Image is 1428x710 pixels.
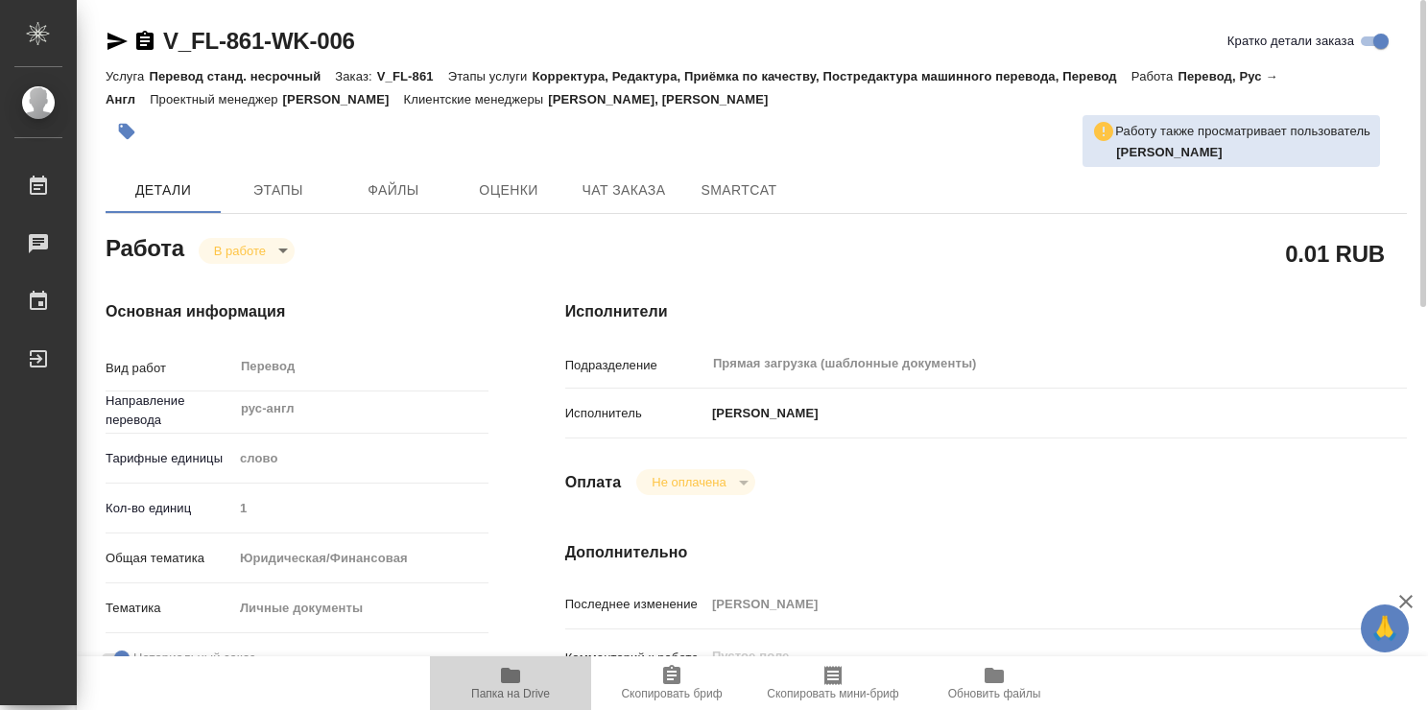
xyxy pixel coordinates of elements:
p: Перевод станд. несрочный [149,69,335,83]
p: Гусев Александр [1116,143,1370,162]
h2: 0.01 RUB [1285,237,1385,270]
div: Юридическая/Финансовая [233,542,488,575]
p: Клиентские менеджеры [404,92,549,106]
p: Тематика [106,599,233,618]
p: Проектный менеджер [150,92,282,106]
h4: Оплата [565,471,622,494]
p: Тарифные единицы [106,449,233,468]
p: [PERSON_NAME] [705,404,819,423]
button: 🙏 [1361,604,1409,652]
span: Файлы [347,178,440,202]
p: Исполнитель [565,404,705,423]
h4: Основная информация [106,300,488,323]
div: Личные документы [233,592,488,625]
input: Пустое поле [705,590,1337,618]
p: Последнее изменение [565,595,705,614]
button: Обновить файлы [914,656,1075,710]
span: Скопировать мини-бриф [767,687,898,700]
p: V_FL-861 [377,69,448,83]
button: Добавить тэг [106,110,148,153]
span: SmartCat [693,178,785,202]
p: Работа [1131,69,1178,83]
div: В работе [636,469,754,495]
p: [PERSON_NAME], [PERSON_NAME] [548,92,782,106]
a: V_FL-861-WK-006 [163,28,355,54]
p: Комментарий к работе [565,649,705,668]
h4: Дополнительно [565,541,1407,564]
span: Скопировать бриф [621,687,722,700]
p: Общая тематика [106,549,233,568]
button: Папка на Drive [430,656,591,710]
h4: Исполнители [565,300,1407,323]
p: [PERSON_NAME] [283,92,404,106]
span: Нотариальный заказ [133,649,255,668]
span: Чат заказа [578,178,670,202]
button: Скопировать ссылку [133,30,156,53]
span: 🙏 [1368,608,1401,649]
span: Оценки [463,178,555,202]
button: Скопировать бриф [591,656,752,710]
button: Скопировать мини-бриф [752,656,914,710]
p: Кол-во единиц [106,499,233,518]
b: [PERSON_NAME] [1116,145,1223,159]
span: Кратко детали заказа [1227,32,1354,51]
p: Работу также просматривает пользователь [1115,122,1370,141]
button: Не оплачена [646,474,731,490]
p: Этапы услуги [448,69,533,83]
p: Вид работ [106,359,233,378]
input: Пустое поле [233,494,488,522]
button: В работе [208,243,272,259]
p: Корректура, Редактура, Приёмка по качеству, Постредактура машинного перевода, Перевод [532,69,1130,83]
button: Скопировать ссылку для ЯМессенджера [106,30,129,53]
div: В работе [199,238,295,264]
p: Заказ: [335,69,376,83]
span: Детали [117,178,209,202]
span: Этапы [232,178,324,202]
p: Подразделение [565,356,705,375]
span: Папка на Drive [471,687,550,700]
p: Услуга [106,69,149,83]
h2: Работа [106,229,184,264]
span: Обновить файлы [948,687,1041,700]
div: слово [233,442,488,475]
p: Направление перевода [106,391,233,430]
